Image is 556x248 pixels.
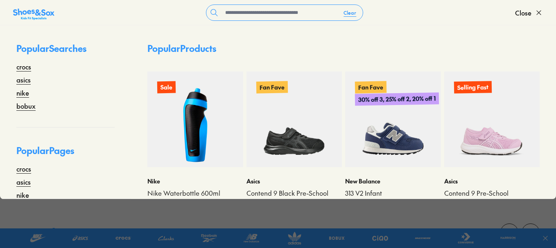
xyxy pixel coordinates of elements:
[16,164,31,174] a: crocs
[355,81,386,93] p: Fan Fave
[13,8,54,21] img: SNS_Logo_Responsive.svg
[16,101,36,111] a: bobux
[444,71,540,167] a: Selling Fast
[246,71,342,167] a: Fan Fave
[16,62,31,71] a: crocs
[16,227,161,240] div: Spend & save up to 30%
[147,177,243,185] p: Nike
[16,88,29,98] a: nike
[13,6,54,19] a: Shoes &amp; Sox
[256,81,287,93] p: Fan Fave
[345,71,441,167] a: Fan Fave30% off 3, 25% off 2, 20% off 1
[454,81,491,94] p: Selling Fast
[16,190,29,200] a: nike
[16,75,31,85] a: asics
[16,144,115,164] p: Popular Pages
[246,177,342,185] p: Asics
[345,189,441,198] a: 313 V2 Infant
[16,177,31,187] a: asics
[157,81,176,94] p: Sale
[515,8,531,18] span: Close
[515,4,543,22] button: Close
[355,92,439,106] p: 30% off 3, 25% off 2, 20% off 1
[444,177,540,185] p: Asics
[246,189,342,198] a: Contend 9 Black Pre-School
[147,71,243,167] a: Sale
[16,42,115,62] p: Popular Searches
[345,177,441,185] p: New Balance
[147,189,243,198] a: Nike Waterbottle 600ml
[337,5,363,20] button: Clear
[147,42,216,55] p: Popular Products
[444,189,540,198] a: Contend 9 Pre-School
